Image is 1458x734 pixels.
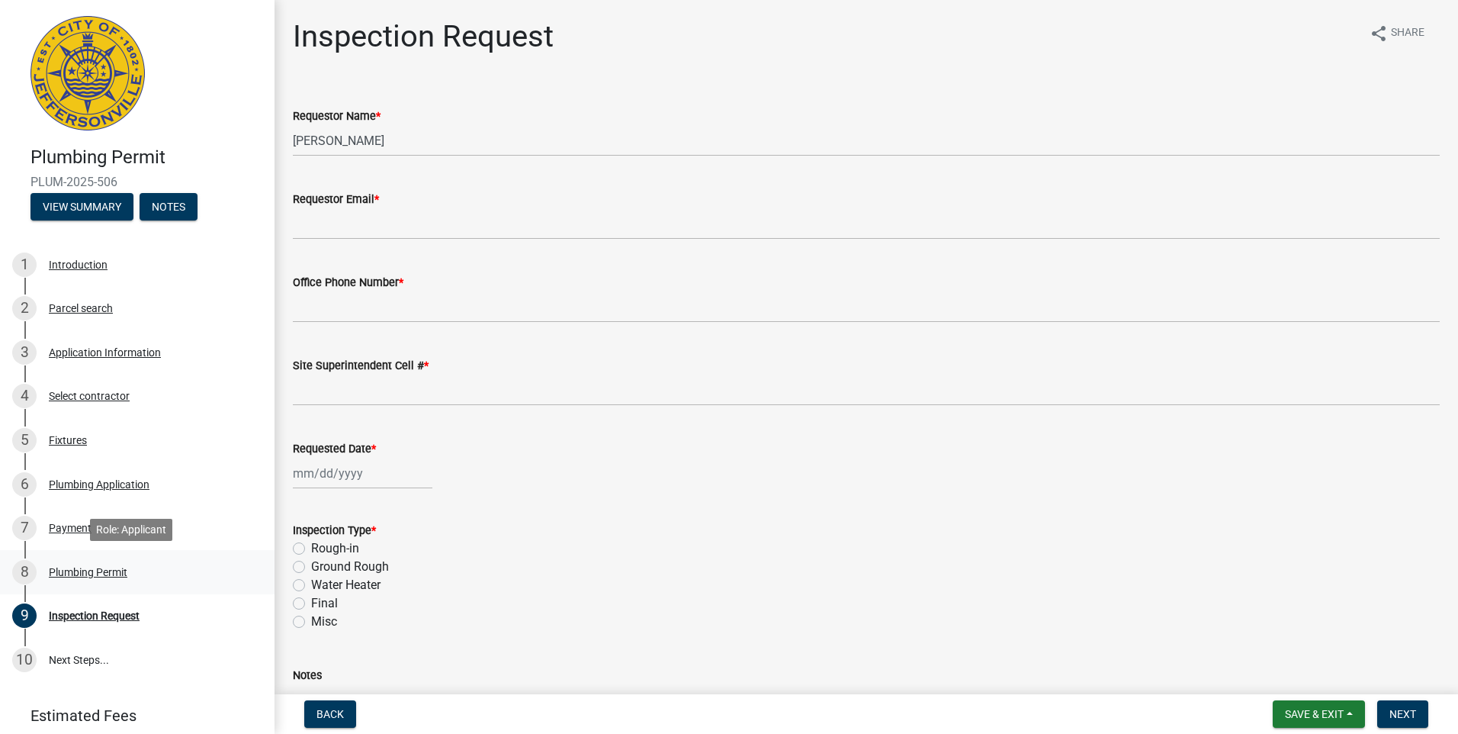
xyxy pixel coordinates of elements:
[1377,700,1428,728] button: Next
[31,175,244,189] span: PLUM-2025-506
[49,567,127,578] div: Plumbing Permit
[31,193,133,221] button: View Summary
[293,278,403,288] label: Office Phone Number
[1285,708,1344,720] span: Save & Exit
[90,519,172,541] div: Role: Applicant
[1391,24,1424,43] span: Share
[293,671,322,681] label: Notes
[49,523,92,533] div: Payment
[311,576,381,594] label: Water Heater
[293,111,381,122] label: Requestor Name
[12,604,37,628] div: 9
[311,594,338,613] label: Final
[12,700,250,731] a: Estimated Fees
[31,201,133,214] wm-modal-confirm: Summary
[1370,24,1388,43] i: share
[49,259,108,270] div: Introduction
[49,610,140,621] div: Inspection Request
[12,472,37,497] div: 6
[12,384,37,408] div: 4
[12,516,37,540] div: 7
[293,458,432,489] input: mm/dd/yyyy
[316,708,344,720] span: Back
[12,428,37,452] div: 5
[1357,18,1437,48] button: shareShare
[49,479,149,490] div: Plumbing Application
[49,303,113,314] div: Parcel search
[293,444,376,455] label: Requested Date
[49,435,87,446] div: Fixtures
[49,391,130,401] div: Select contractor
[311,613,337,631] label: Misc
[293,361,429,372] label: Site Superintendent Cell #
[293,195,379,205] label: Requestor Email
[1389,708,1416,720] span: Next
[140,193,198,221] button: Notes
[12,340,37,365] div: 3
[12,296,37,320] div: 2
[1273,700,1365,728] button: Save & Exit
[12,560,37,584] div: 8
[12,253,37,277] div: 1
[311,558,389,576] label: Ground Rough
[293,18,554,55] h1: Inspection Request
[293,526,376,536] label: Inspection Type
[31,146,262,169] h4: Plumbing Permit
[12,648,37,672] div: 10
[140,201,198,214] wm-modal-confirm: Notes
[304,700,356,728] button: Back
[31,16,145,130] img: City of Jeffersonville, Indiana
[49,347,161,358] div: Application Information
[311,539,359,558] label: Rough-in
